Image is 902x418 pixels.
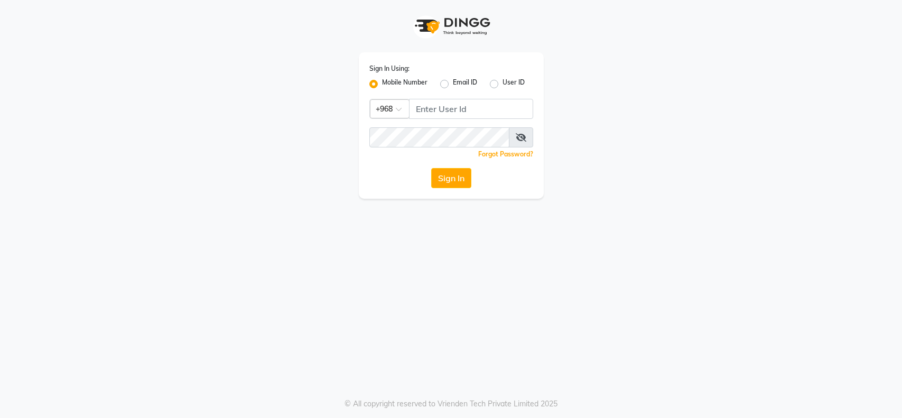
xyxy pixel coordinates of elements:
[409,99,533,119] input: Username
[431,168,471,188] button: Sign In
[369,127,509,147] input: Username
[369,64,410,73] label: Sign In Using:
[453,78,477,90] label: Email ID
[503,78,525,90] label: User ID
[478,150,533,158] a: Forgot Password?
[409,11,494,42] img: logo1.svg
[382,78,427,90] label: Mobile Number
